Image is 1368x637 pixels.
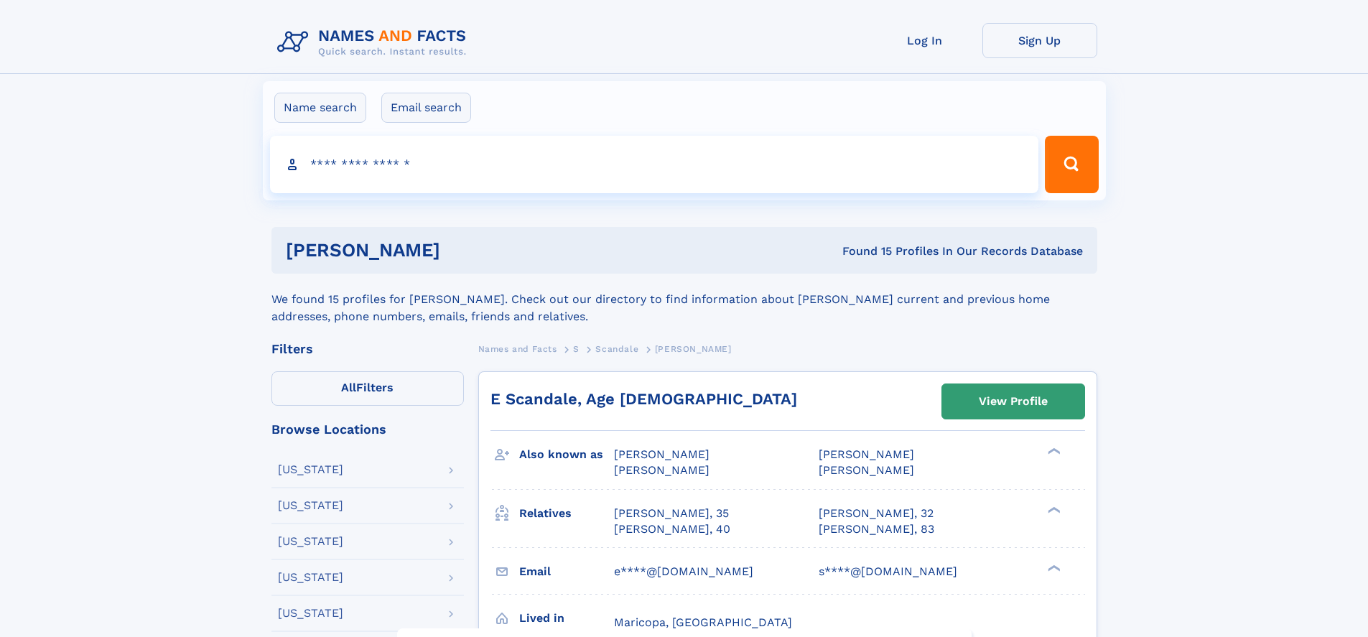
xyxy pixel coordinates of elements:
[1044,563,1061,572] div: ❯
[655,344,732,354] span: [PERSON_NAME]
[278,464,343,475] div: [US_STATE]
[614,447,709,461] span: [PERSON_NAME]
[1044,505,1061,514] div: ❯
[278,500,343,511] div: [US_STATE]
[271,423,464,436] div: Browse Locations
[942,384,1084,419] a: View Profile
[573,344,580,354] span: S
[274,93,366,123] label: Name search
[1045,136,1098,193] button: Search Button
[1044,447,1061,456] div: ❯
[614,521,730,537] a: [PERSON_NAME], 40
[819,506,934,521] a: [PERSON_NAME], 32
[270,136,1039,193] input: search input
[519,501,614,526] h3: Relatives
[982,23,1097,58] a: Sign Up
[381,93,471,123] label: Email search
[278,572,343,583] div: [US_STATE]
[979,385,1048,418] div: View Profile
[278,608,343,619] div: [US_STATE]
[278,536,343,547] div: [US_STATE]
[573,340,580,358] a: S
[478,340,557,358] a: Names and Facts
[271,343,464,355] div: Filters
[271,23,478,62] img: Logo Names and Facts
[519,442,614,467] h3: Also known as
[595,344,638,354] span: Scandale
[519,606,614,631] h3: Lived in
[819,521,934,537] a: [PERSON_NAME], 83
[819,447,914,461] span: [PERSON_NAME]
[519,559,614,584] h3: Email
[271,274,1097,325] div: We found 15 profiles for [PERSON_NAME]. Check out our directory to find information about [PERSON...
[271,371,464,406] label: Filters
[614,615,792,629] span: Maricopa, [GEOGRAPHIC_DATA]
[641,243,1083,259] div: Found 15 Profiles In Our Records Database
[595,340,638,358] a: Scandale
[614,506,729,521] a: [PERSON_NAME], 35
[867,23,982,58] a: Log In
[341,381,356,394] span: All
[286,241,641,259] h1: [PERSON_NAME]
[819,463,914,477] span: [PERSON_NAME]
[614,463,709,477] span: [PERSON_NAME]
[490,390,797,408] a: E Scandale, Age [DEMOGRAPHIC_DATA]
